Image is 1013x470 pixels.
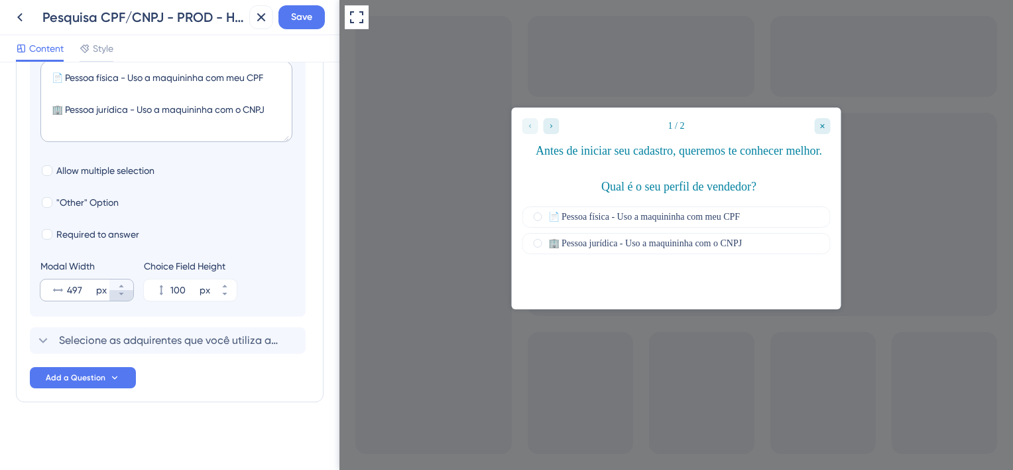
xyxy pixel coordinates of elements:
button: Add a Question [30,367,136,388]
button: px [109,279,133,290]
div: Modal Width [40,258,133,274]
span: Add a Question [46,372,105,383]
button: px [213,290,237,301]
span: Content [29,40,64,56]
div: Pesquisa CPF/CNPJ - PROD - Habilitado em [DATE] [42,8,244,27]
span: Style [93,40,113,56]
iframe: UserGuiding Survey [172,108,502,309]
span: Allow multiple selection [56,163,154,179]
button: px [109,290,133,301]
div: px [200,282,210,298]
textarea: 📄 Pessoa física - Uso a maquininha com meu CPF 🏢 Pessoa jurídica - Uso a maquininha com o CNPJ [40,61,292,142]
span: Selecione as adquirentes que você utiliza atualmente? [59,333,278,349]
span: Required to answer [56,226,139,242]
input: px [67,282,93,298]
input: px [170,282,197,298]
button: px [213,279,237,290]
button: Save [278,5,325,29]
span: "Other" Option [56,195,119,210]
div: px [96,282,107,298]
span: Save [291,9,312,25]
div: Choice Field Height [144,258,237,274]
